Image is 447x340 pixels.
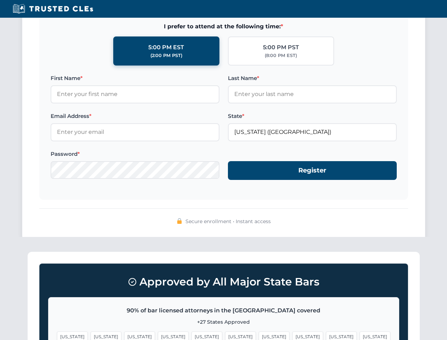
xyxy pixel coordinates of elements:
[11,4,95,14] img: Trusted CLEs
[48,272,399,291] h3: Approved by All Major State Bars
[177,218,182,224] img: 🔒
[57,306,390,315] p: 90% of bar licensed attorneys in the [GEOGRAPHIC_DATA] covered
[51,22,397,31] span: I prefer to attend at the following time:
[148,43,184,52] div: 5:00 PM EST
[228,161,397,180] button: Register
[150,52,182,59] div: (2:00 PM PST)
[228,74,397,83] label: Last Name
[228,123,397,141] input: Florida (FL)
[51,150,219,158] label: Password
[51,112,219,120] label: Email Address
[265,52,297,59] div: (8:00 PM EST)
[51,123,219,141] input: Enter your email
[228,112,397,120] label: State
[51,74,219,83] label: First Name
[51,85,219,103] input: Enter your first name
[57,318,390,326] p: +27 States Approved
[263,43,299,52] div: 5:00 PM PST
[228,85,397,103] input: Enter your last name
[185,217,271,225] span: Secure enrollment • Instant access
